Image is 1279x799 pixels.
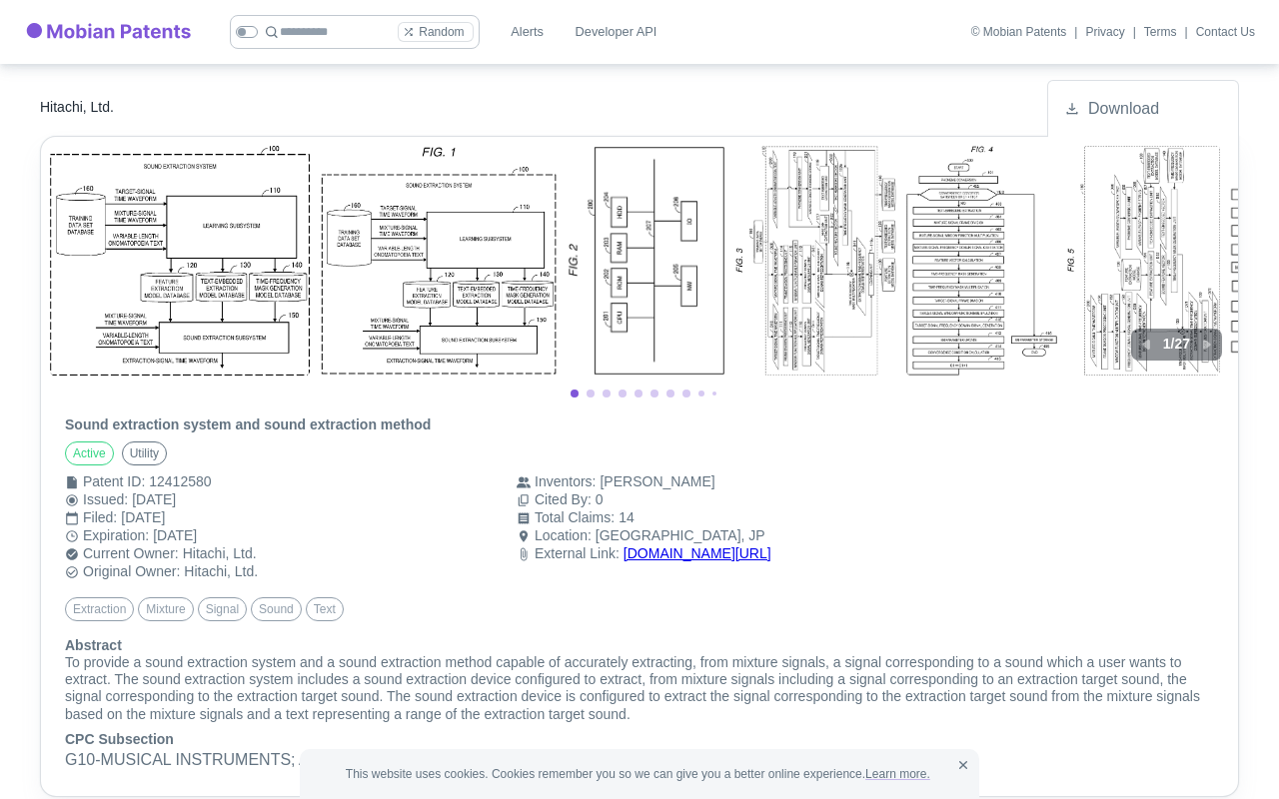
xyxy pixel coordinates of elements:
[199,600,246,618] span: signal
[496,14,560,50] a: Alerts
[1196,26,1255,38] a: Contact Us
[319,145,559,377] img: US12412580-20250909-D00001.png
[251,597,302,621] div: sound
[535,509,615,527] div: Total Claims :
[1163,336,1190,353] h6: 1 / 27
[183,545,257,561] a: Hitachi, Ltd.
[83,473,145,491] div: Patent ID :
[83,527,149,545] div: Expiration :
[149,473,485,490] div: 12412580
[1085,26,1124,38] a: Privacy
[596,491,936,508] div: 0
[535,473,596,491] div: Inventors :
[971,26,1067,38] div: © Mobian Patents
[132,491,485,508] div: [DATE]
[65,416,1214,433] h6: Sound extraction system and sound extraction method
[66,600,133,618] span: extraction
[198,597,247,621] div: signal
[65,597,134,621] div: extraction
[600,473,714,489] a: [PERSON_NAME]
[153,527,485,544] div: [DATE]
[535,491,592,509] div: Cited By :
[567,145,726,377] img: US12412580-20250909-D00002.png
[398,22,473,42] button: Random
[184,563,258,579] a: Hitachi, Ltd.
[624,545,771,561] a: [DOMAIN_NAME][URL]
[65,731,1214,748] h6: CPC Subsection
[121,509,485,526] div: [DATE]
[596,527,936,544] div: [GEOGRAPHIC_DATA], JP
[1074,23,1077,41] div: |
[568,14,665,50] a: Developer API
[1088,97,1159,121] span: Download
[65,637,1214,654] h6: Abstract
[306,597,344,621] div: text
[905,145,1058,377] img: US12412580-20250909-D00004.png
[40,83,114,132] a: Hitachi, Ltd.
[619,509,936,526] div: 14
[252,600,301,618] span: sound
[1144,26,1177,38] a: Terms
[1064,97,1238,121] a: Download
[307,600,343,618] span: text
[138,597,193,621] div: mixture
[1133,23,1136,41] div: |
[346,765,933,783] span: This website uses cookies. Cookies remember you so we can give you a better online experience.
[1066,145,1222,377] img: US12412580-20250909-D00005.png
[1185,23,1188,41] div: |
[535,545,620,563] div: External Link :
[83,491,128,509] div: Issued :
[535,527,592,545] div: Location :
[65,654,1214,722] p: To provide a sound extraction system and a sound extraction method capable of accurately extracti...
[865,767,930,781] a: Learn more.
[83,545,179,563] div: Current Owner :
[49,145,311,377] img: US12412580-20250909-D00000.png
[83,509,117,527] div: Filed :
[139,600,192,618] span: mixture
[83,563,180,581] div: Original Owner :
[734,145,897,377] img: US12412580-20250909-D00003.png
[65,748,1214,772] p: G10 - MUSICAL INSTRUMENTS; ACOUSTICS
